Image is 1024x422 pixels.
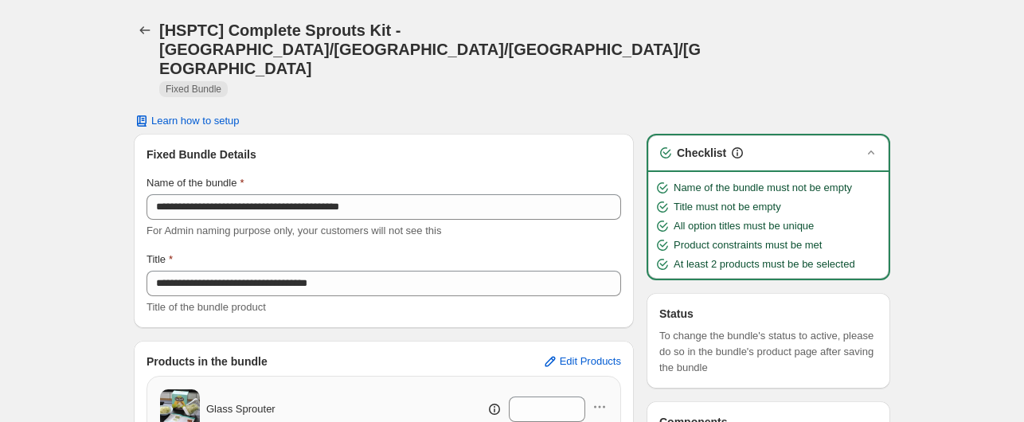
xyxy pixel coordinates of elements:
[659,328,877,376] span: To change the bundle's status to active, please do so in the bundle's product page after saving t...
[147,175,244,191] label: Name of the bundle
[124,110,249,132] button: Learn how to setup
[674,199,781,215] span: Title must not be empty
[166,83,221,96] span: Fixed Bundle
[677,145,726,161] h3: Checklist
[134,19,156,41] button: Back
[147,354,268,369] h3: Products in the bundle
[560,355,621,368] span: Edit Products
[674,237,822,253] span: Product constraints must be met
[674,180,852,196] span: Name of the bundle must not be empty
[674,256,855,272] span: At least 2 products must be be selected
[147,252,173,268] label: Title
[147,301,266,313] span: Title of the bundle product
[151,115,240,127] span: Learn how to setup
[659,306,877,322] h3: Status
[206,401,276,417] span: Glass Sprouter
[147,147,621,162] h3: Fixed Bundle Details
[147,225,441,236] span: For Admin naming purpose only, your customers will not see this
[159,21,702,78] h1: [HSPTC] Complete Sprouts Kit - [GEOGRAPHIC_DATA]/[GEOGRAPHIC_DATA]/[GEOGRAPHIC_DATA]/[GEOGRAPHIC_...
[533,349,631,374] button: Edit Products
[674,218,814,234] span: All option titles must be unique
